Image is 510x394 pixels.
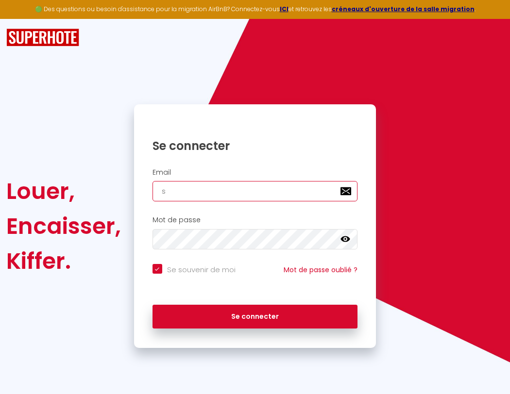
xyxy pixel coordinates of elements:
[280,5,289,13] a: ICI
[153,216,358,224] h2: Mot de passe
[153,305,358,329] button: Se connecter
[153,168,358,177] h2: Email
[284,265,357,275] a: Mot de passe oublié ?
[153,138,358,153] h1: Se connecter
[6,174,121,209] div: Louer,
[6,244,121,279] div: Kiffer.
[6,29,79,47] img: SuperHote logo
[153,181,358,201] input: Ton Email
[8,4,37,33] button: Ouvrir le widget de chat LiveChat
[332,5,475,13] a: créneaux d'ouverture de la salle migration
[6,209,121,244] div: Encaisser,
